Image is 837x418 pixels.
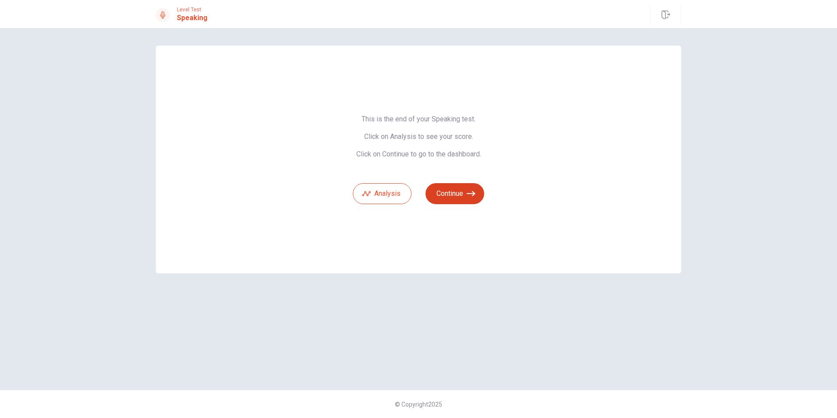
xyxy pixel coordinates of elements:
[177,7,207,13] span: Level Test
[353,115,484,159] span: This is the end of your Speaking test. Click on Analysis to see your score. Click on Continue to ...
[395,401,442,408] span: © Copyright 2025
[426,183,484,204] button: Continue
[177,13,207,23] h1: Speaking
[353,183,411,204] button: Analysis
